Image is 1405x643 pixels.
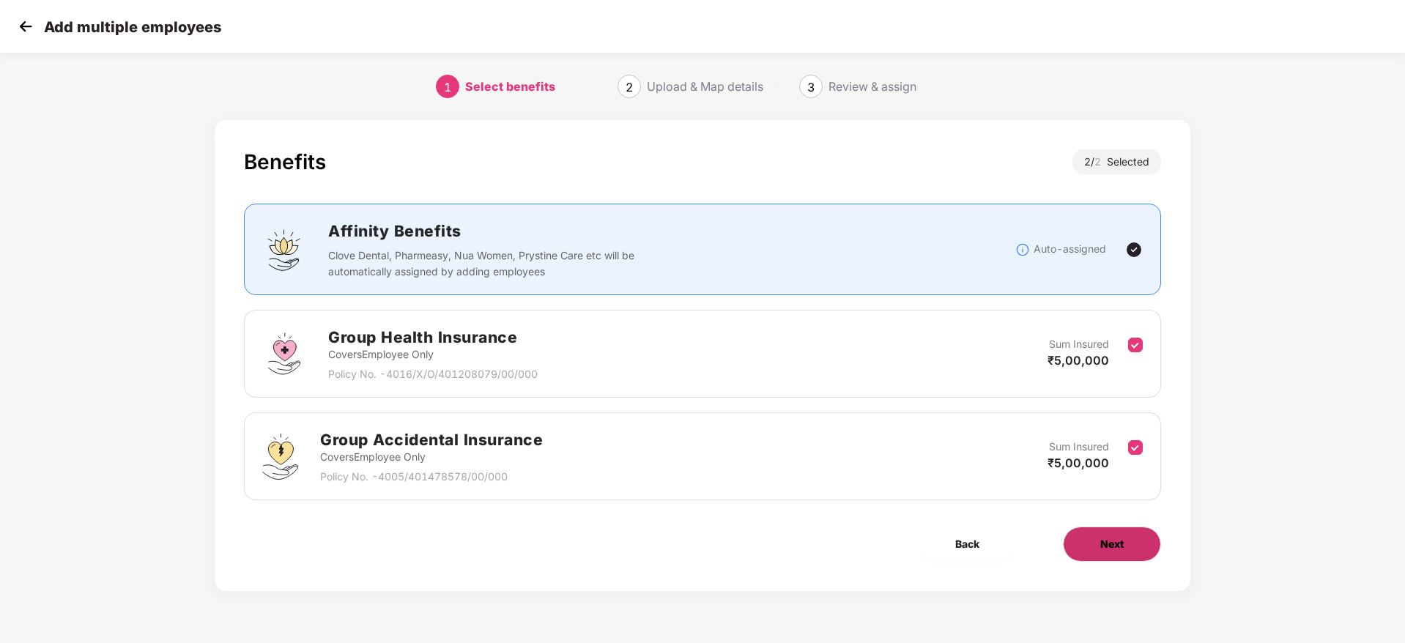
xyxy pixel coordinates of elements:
[320,428,543,452] h2: Group Accidental Insurance
[1048,353,1109,368] span: ₹5,00,000
[244,149,326,174] div: Benefits
[1094,155,1107,168] span: 2
[626,80,633,94] span: 2
[1049,439,1109,455] p: Sum Insured
[647,75,763,98] div: Upload & Map details
[1072,149,1161,174] div: 2 / Selected
[328,219,854,243] h2: Affinity Benefits
[1125,241,1143,259] img: svg+xml;base64,PHN2ZyBpZD0iVGljay0yNHgyNCIgeG1sbnM9Imh0dHA6Ly93d3cudzMub3JnLzIwMDAvc3ZnIiB3aWR0aD...
[320,449,543,465] p: Covers Employee Only
[320,469,543,485] p: Policy No. - 4005/401478578/00/000
[328,325,538,349] h2: Group Health Insurance
[444,80,451,94] span: 1
[262,332,306,376] img: svg+xml;base64,PHN2ZyBpZD0iR3JvdXBfSGVhbHRoX0luc3VyYW5jZSIgZGF0YS1uYW1lPSJHcm91cCBIZWFsdGggSW5zdX...
[807,80,815,94] span: 3
[465,75,555,98] div: Select benefits
[1063,527,1161,562] button: Next
[328,248,644,280] p: Clove Dental, Pharmeasy, Nua Women, Prystine Care etc will be automatically assigned by adding em...
[44,18,221,36] p: Add multiple employees
[1034,241,1106,257] p: Auto-assigned
[328,346,538,363] p: Covers Employee Only
[919,527,1016,562] button: Back
[262,434,298,480] img: svg+xml;base64,PHN2ZyB4bWxucz0iaHR0cDovL3d3dy53My5vcmcvMjAwMC9zdmciIHdpZHRoPSI0OS4zMjEiIGhlaWdodD...
[828,75,916,98] div: Review & assign
[328,366,538,382] p: Policy No. - 4016/X/O/401208079/00/000
[1049,336,1109,352] p: Sum Insured
[1100,536,1124,552] span: Next
[1048,456,1109,470] span: ₹5,00,000
[955,536,979,552] span: Back
[15,15,37,37] img: svg+xml;base64,PHN2ZyB4bWxucz0iaHR0cDovL3d3dy53My5vcmcvMjAwMC9zdmciIHdpZHRoPSIzMCIgaGVpZ2h0PSIzMC...
[1015,242,1030,257] img: svg+xml;base64,PHN2ZyBpZD0iSW5mb18tXzMyeDMyIiBkYXRhLW5hbWU9IkluZm8gLSAzMngzMiIgeG1sbnM9Imh0dHA6Ly...
[262,228,306,272] img: svg+xml;base64,PHN2ZyBpZD0iQWZmaW5pdHlfQmVuZWZpdHMiIGRhdGEtbmFtZT0iQWZmaW5pdHkgQmVuZWZpdHMiIHhtbG...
